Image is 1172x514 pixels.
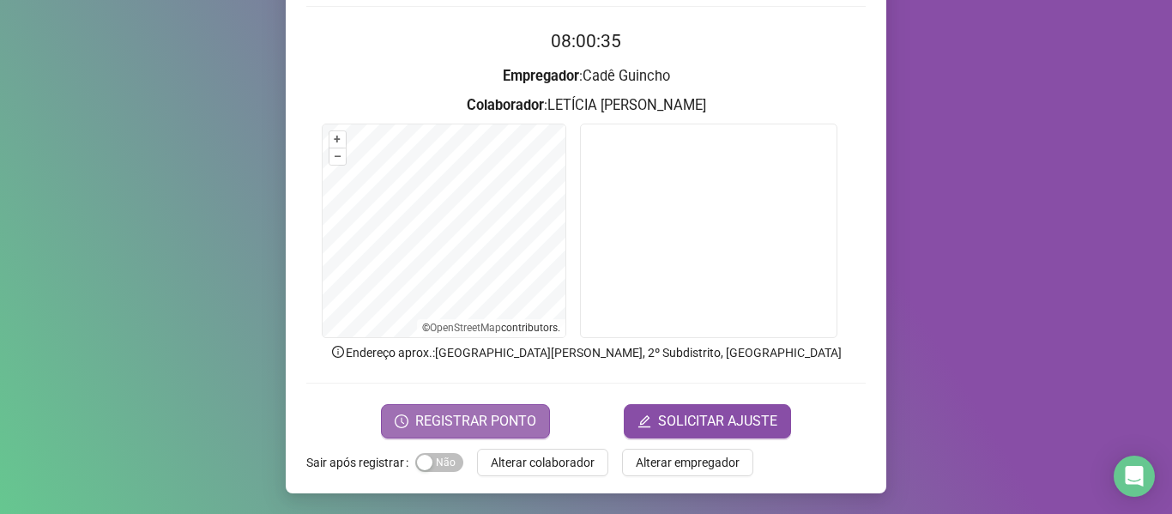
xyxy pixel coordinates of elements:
[491,453,595,472] span: Alterar colaborador
[330,344,346,360] span: info-circle
[395,414,408,428] span: clock-circle
[422,322,560,334] li: © contributors.
[306,449,415,476] label: Sair após registrar
[503,68,579,84] strong: Empregador
[415,411,536,432] span: REGISTRAR PONTO
[467,97,544,113] strong: Colaborador
[622,449,753,476] button: Alterar empregador
[430,322,501,334] a: OpenStreetMap
[477,449,608,476] button: Alterar colaborador
[624,404,791,438] button: editSOLICITAR AJUSTE
[381,404,550,438] button: REGISTRAR PONTO
[329,131,346,148] button: +
[551,31,621,51] time: 08:00:35
[329,148,346,165] button: –
[636,453,740,472] span: Alterar empregador
[1114,456,1155,497] div: Open Intercom Messenger
[306,94,866,117] h3: : LETÍCIA [PERSON_NAME]
[637,414,651,428] span: edit
[306,343,866,362] p: Endereço aprox. : [GEOGRAPHIC_DATA][PERSON_NAME], 2º Subdistrito, [GEOGRAPHIC_DATA]
[306,65,866,88] h3: : Cadê Guincho
[658,411,777,432] span: SOLICITAR AJUSTE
